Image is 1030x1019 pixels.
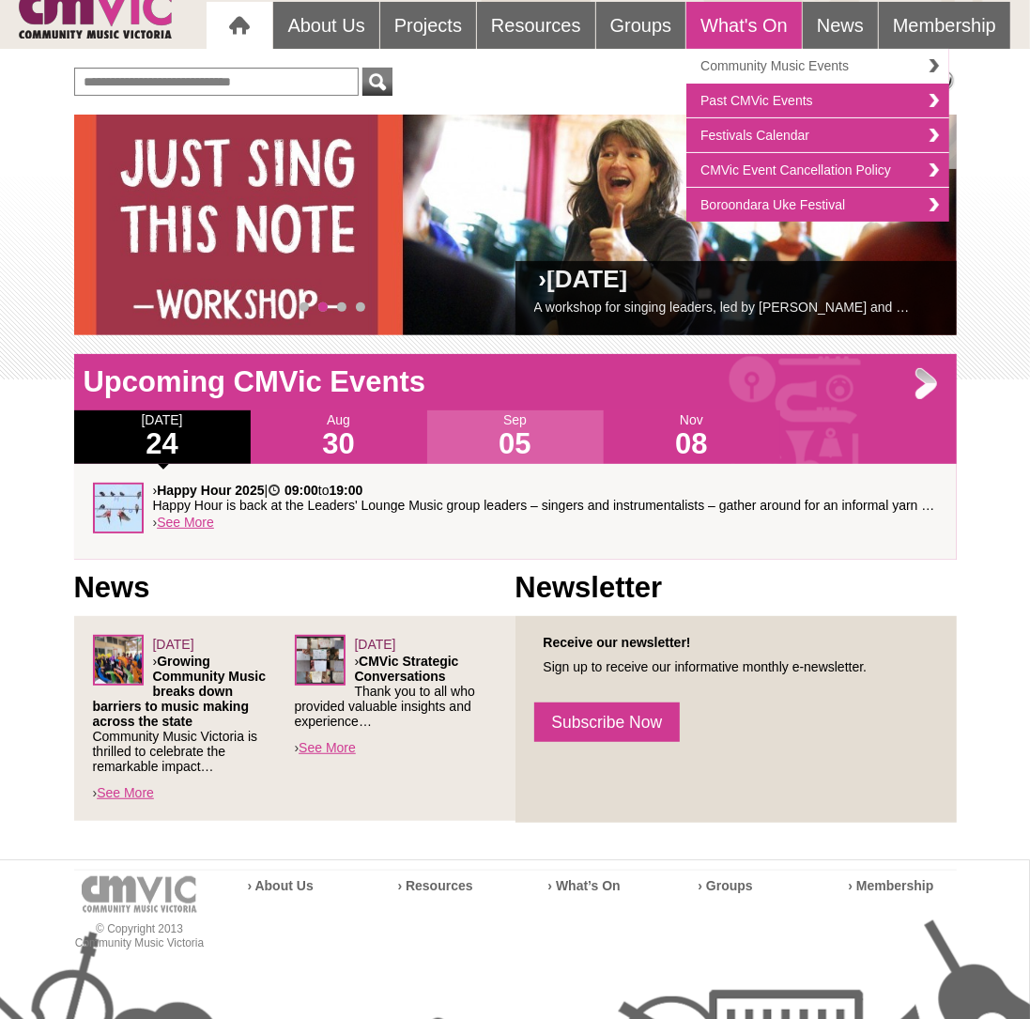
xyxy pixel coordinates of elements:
h1: 05 [427,429,604,459]
strong: CMVic Strategic Conversations [355,654,459,684]
a: CMVic Event Cancellation Policy [686,153,949,188]
a: › Membership [849,878,934,893]
img: cmvic-logo-footer.png [82,876,197,913]
strong: 09:00 [284,483,318,498]
div: Sep [427,410,604,464]
div: › [93,635,295,802]
a: Past CMVic Events [686,84,949,118]
h1: Newsletter [515,569,957,607]
strong: Receive our newsletter! [544,635,691,650]
strong: Growing Community Music breaks down barriers to music making across the state [93,654,267,729]
div: › [295,635,497,757]
a: News [803,2,878,49]
div: Nov [604,410,780,464]
strong: Happy Hour 2025 [157,483,264,498]
h1: Upcoming CMVic Events [74,363,957,401]
a: A workshop for singing leaders, led by [PERSON_NAME] and [PERSON_NAME] [534,300,1005,315]
a: Resources [477,2,595,49]
div: [DATE] [74,410,251,464]
img: Screenshot_2025-06-03_at_4.38.34%E2%80%AFPM.png [93,635,144,686]
a: [DATE] [546,265,627,293]
h1: 08 [604,429,780,459]
h2: › [534,270,938,298]
strong: 19:00 [330,483,363,498]
a: What's On [686,2,802,49]
p: © Copyright 2013 Community Music Victoria [74,922,206,950]
h1: News [74,569,515,607]
a: Membership [879,2,1010,49]
h1: 30 [251,429,427,459]
a: › What’s On [548,878,621,893]
span: [DATE] [355,637,396,652]
a: Subscribe Now [534,702,681,742]
a: See More [97,785,154,800]
a: See More [157,515,214,530]
div: › [93,483,938,541]
a: Projects [380,2,476,49]
span: [DATE] [153,637,194,652]
a: Boroondara Uke Festival [686,188,949,222]
p: Sign up to receive our informative monthly e-newsletter. [534,659,938,674]
a: › Resources [398,878,473,893]
a: › About Us [248,878,314,893]
p: › Community Music Victoria is thrilled to celebrate the remarkable impact… [93,654,295,774]
div: Aug [251,410,427,464]
p: › Thank you to all who provided valuable insights and experience… [295,654,497,729]
img: Leaders-Forum_sq.png [295,635,346,686]
p: › | to Happy Hour is back at the Leaders' Lounge Music group leaders – singers and instrumentalis... [153,483,938,513]
a: About Us [273,2,378,49]
a: Festivals Calendar [686,118,949,153]
h1: 24 [74,429,251,459]
img: Happy_Hour_sq.jpg [93,483,144,533]
a: › Groups [699,878,753,893]
a: Groups [596,2,686,49]
a: Community Music Events [686,49,949,84]
a: See More [299,740,356,755]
